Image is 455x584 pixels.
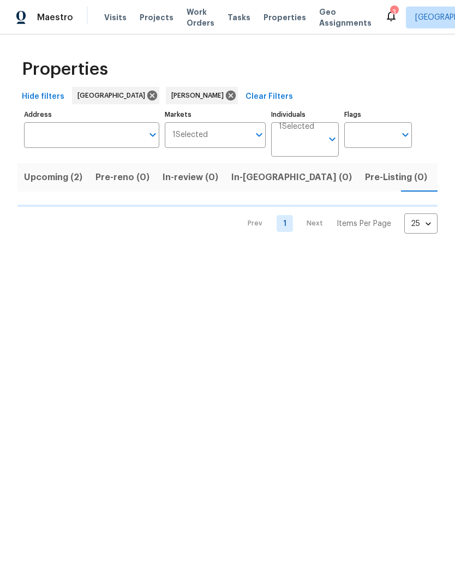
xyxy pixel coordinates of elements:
span: Work Orders [187,7,214,28]
button: Open [145,127,160,142]
span: Tasks [228,14,250,21]
span: In-[GEOGRAPHIC_DATA] (0) [231,170,352,185]
label: Flags [344,111,412,118]
div: 3 [390,7,398,17]
span: Maestro [37,12,73,23]
span: [GEOGRAPHIC_DATA] [77,90,149,101]
div: 25 [404,210,438,238]
div: [GEOGRAPHIC_DATA] [72,87,159,104]
span: Hide filters [22,90,64,104]
span: In-review (0) [163,170,218,185]
span: Visits [104,12,127,23]
a: Goto page 1 [277,215,293,232]
p: Items Per Page [337,218,391,229]
div: [PERSON_NAME] [166,87,238,104]
span: Geo Assignments [319,7,372,28]
span: Pre-Listing (0) [365,170,427,185]
span: Upcoming (2) [24,170,82,185]
label: Individuals [271,111,339,118]
span: Clear Filters [246,90,293,104]
button: Open [398,127,413,142]
button: Open [325,132,340,147]
button: Hide filters [17,87,69,107]
span: Properties [22,64,108,75]
span: Properties [264,12,306,23]
label: Markets [165,111,266,118]
span: 1 Selected [279,122,314,132]
button: Clear Filters [241,87,297,107]
span: Pre-reno (0) [95,170,149,185]
span: Projects [140,12,173,23]
nav: Pagination Navigation [237,213,438,234]
button: Open [252,127,267,142]
span: [PERSON_NAME] [171,90,228,101]
span: 1 Selected [172,130,208,140]
label: Address [24,111,159,118]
